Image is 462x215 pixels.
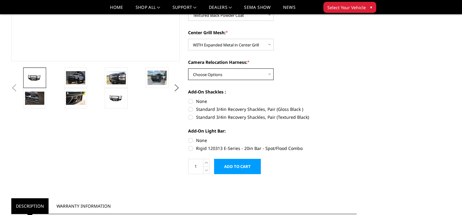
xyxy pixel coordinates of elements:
[172,83,181,93] button: Next
[283,5,295,14] a: News
[188,89,357,95] label: Add-On Shackles :
[188,137,357,144] label: None
[107,94,126,103] img: 2017-2022 Ford F250-350 - FT Series - Extreme Front Bumper
[52,198,115,214] a: Warranty Information
[25,92,44,104] img: 2017-2022 Ford F250-350 - FT Series - Extreme Front Bumper
[11,198,49,214] a: Description
[209,5,232,14] a: Dealers
[10,83,19,93] button: Previous
[188,98,357,104] label: None
[136,5,160,14] a: shop all
[327,4,366,11] span: Select Your Vehicle
[188,145,357,151] label: Rigid 120313 E-Series - 20in Bar - Spot/Flood Combo
[188,29,357,36] label: Center Grill Mesh:
[107,71,126,84] img: 2017-2022 Ford F250-350 - FT Series - Extreme Front Bumper
[188,106,357,112] label: Standard 3/4in Recovery Shackles, Pair (Gloss Black )
[214,159,261,174] input: Add to Cart
[147,71,167,85] img: 2017-2022 Ford F250-350 - FT Series - Extreme Front Bumper
[110,5,123,14] a: Home
[370,4,372,10] span: ▾
[25,73,44,82] img: 2017-2022 Ford F250-350 - FT Series - Extreme Front Bumper
[188,59,357,65] label: Camera Relocation Harness:
[66,71,85,84] img: 2017-2022 Ford F250-350 - FT Series - Extreme Front Bumper
[323,2,376,13] button: Select Your Vehicle
[188,114,357,120] label: Standard 3/4in Recovery Shackles, Pair (Textured Black)
[173,5,197,14] a: Support
[188,128,357,134] label: Add-On Light Bar:
[66,92,85,104] img: 2017-2022 Ford F250-350 - FT Series - Extreme Front Bumper
[244,5,271,14] a: SEMA Show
